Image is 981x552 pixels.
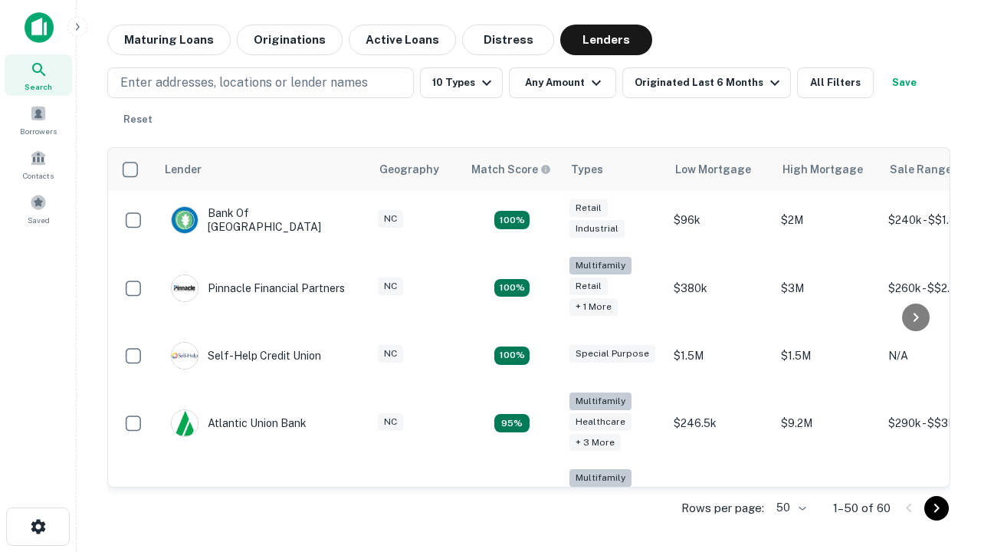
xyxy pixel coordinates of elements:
div: NC [378,413,403,431]
button: Lenders [560,25,652,55]
button: Maturing Loans [107,25,231,55]
td: $380k [666,249,773,327]
td: $2M [773,191,881,249]
span: Borrowers [20,125,57,137]
div: Geography [379,160,439,179]
td: $1.5M [666,327,773,385]
th: Types [562,148,666,191]
a: Contacts [5,143,72,185]
div: + 1 more [569,298,618,316]
td: $3M [773,249,881,327]
div: Special Purpose [569,345,655,363]
img: picture [172,343,198,369]
div: Matching Properties: 17, hasApolloMatch: undefined [494,279,530,297]
p: 1–50 of 60 [833,499,891,517]
p: Rows per page: [681,499,764,517]
div: Industrial [569,220,625,238]
td: $3.2M [773,462,881,539]
button: Reset [113,104,162,135]
h6: Match Score [471,161,548,178]
div: Atlantic Union Bank [171,409,307,437]
button: Enter addresses, locations or lender names [107,67,414,98]
div: Types [571,160,603,179]
td: $246.5k [666,385,773,462]
span: Saved [28,214,50,226]
button: Distress [462,25,554,55]
td: $246k [666,462,773,539]
img: picture [172,275,198,301]
a: Search [5,54,72,96]
div: Self-help Credit Union [171,342,321,370]
div: The Fidelity Bank [171,487,295,514]
div: Bank Of [GEOGRAPHIC_DATA] [171,206,355,234]
a: Saved [5,188,72,229]
td: $96k [666,191,773,249]
th: Lender [156,148,370,191]
div: Low Mortgage [675,160,751,179]
div: 50 [770,497,809,519]
img: capitalize-icon.png [25,12,54,43]
th: Geography [370,148,462,191]
img: picture [172,410,198,436]
div: + 3 more [569,434,621,452]
iframe: Chat Widget [904,429,981,503]
div: Lender [165,160,202,179]
p: Enter addresses, locations or lender names [120,74,368,92]
button: 10 Types [420,67,503,98]
div: Retail [569,278,608,295]
span: Contacts [23,169,54,182]
div: Sale Range [890,160,952,179]
div: Healthcare [569,413,632,431]
button: Originations [237,25,343,55]
button: All Filters [797,67,874,98]
th: High Mortgage [773,148,881,191]
button: Any Amount [509,67,616,98]
div: Matching Properties: 11, hasApolloMatch: undefined [494,347,530,365]
th: Capitalize uses an advanced AI algorithm to match your search with the best lender. The match sco... [462,148,562,191]
div: NC [378,210,403,228]
div: NC [378,345,403,363]
a: Borrowers [5,99,72,140]
div: High Mortgage [783,160,863,179]
div: Pinnacle Financial Partners [171,274,345,302]
div: NC [378,278,403,295]
div: Multifamily [569,469,632,487]
button: Active Loans [349,25,456,55]
span: Search [25,80,52,93]
div: Matching Properties: 15, hasApolloMatch: undefined [494,211,530,229]
img: picture [172,207,198,233]
th: Low Mortgage [666,148,773,191]
div: Matching Properties: 9, hasApolloMatch: undefined [494,414,530,432]
div: Capitalize uses an advanced AI algorithm to match your search with the best lender. The match sco... [471,161,551,178]
td: $1.5M [773,327,881,385]
button: Save your search to get updates of matches that match your search criteria. [880,67,929,98]
div: Retail [569,199,608,217]
button: Go to next page [924,496,949,521]
div: Originated Last 6 Months [635,74,784,92]
button: Originated Last 6 Months [622,67,791,98]
div: Multifamily [569,257,632,274]
td: $9.2M [773,385,881,462]
div: Multifamily [569,393,632,410]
